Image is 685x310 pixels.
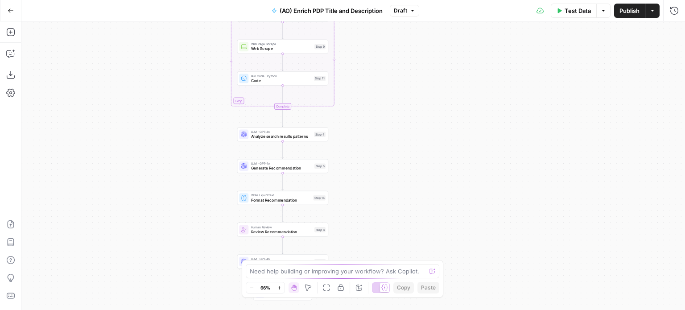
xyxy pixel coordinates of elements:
[313,195,326,201] div: Step 15
[251,129,312,134] span: LLM · GPT-4o
[397,284,410,292] span: Copy
[394,7,407,15] span: Draft
[237,159,329,174] div: LLM · GPT-4oGenerate RecommendationStep 5
[282,54,284,71] g: Edge from step_9 to step_11
[267,292,300,298] span: Output
[237,191,329,205] div: Write Liquid TextFormat RecommendationStep 15
[280,6,383,15] span: (AO) Enrich PDP Title and Description
[282,205,284,222] g: Edge from step_15 to step_6
[314,163,326,169] div: Step 5
[282,141,284,159] g: Edge from step_4 to step_5
[393,282,414,293] button: Copy
[266,4,388,18] button: (AO) Enrich PDP Title and Description
[614,4,645,18] button: Publish
[251,225,312,230] span: Human Review
[314,132,326,137] div: Step 4
[237,71,329,86] div: Run Code · PythonCodeStep 11
[251,197,311,203] span: Format Recommendation
[314,227,326,232] div: Step 6
[237,254,329,269] div: LLM · GPT-4oFormat Approved RecommendationStep 7
[251,161,312,166] span: LLM · GPT-4o
[251,165,312,171] span: Generate Recommendation
[237,286,329,301] div: Single OutputOutputEnd
[251,229,312,235] span: Review Recommendation
[237,40,329,54] div: Web Page ScrapeWeb ScrapeStep 9
[237,127,329,141] div: LLM · GPT-4oAnalyze search results patternsStep 4
[314,44,326,50] div: Step 9
[565,6,591,15] span: Test Data
[390,5,419,17] button: Draft
[282,237,284,254] g: Edge from step_6 to step_7
[314,259,326,264] div: Step 7
[251,78,312,83] span: Code
[619,6,640,15] span: Publish
[274,103,291,110] div: Complete
[251,256,312,261] span: LLM · GPT-4o
[417,282,439,293] button: Paste
[282,22,284,39] g: Edge from step_8 to step_9
[251,133,312,139] span: Analyze search results patterns
[282,109,284,127] g: Edge from step_8-iteration-end to step_4
[282,173,284,190] g: Edge from step_5 to step_15
[251,193,311,198] span: Write Liquid Text
[551,4,596,18] button: Test Data
[237,103,329,110] div: Complete
[251,46,312,52] span: Web Scrape
[251,41,312,46] span: Web Page Scrape
[314,76,326,81] div: Step 11
[237,223,329,237] div: Human ReviewReview RecommendationStep 6
[251,74,312,79] span: Run Code · Python
[260,284,270,291] span: 66%
[237,8,329,22] div: Loop
[421,284,436,292] span: Paste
